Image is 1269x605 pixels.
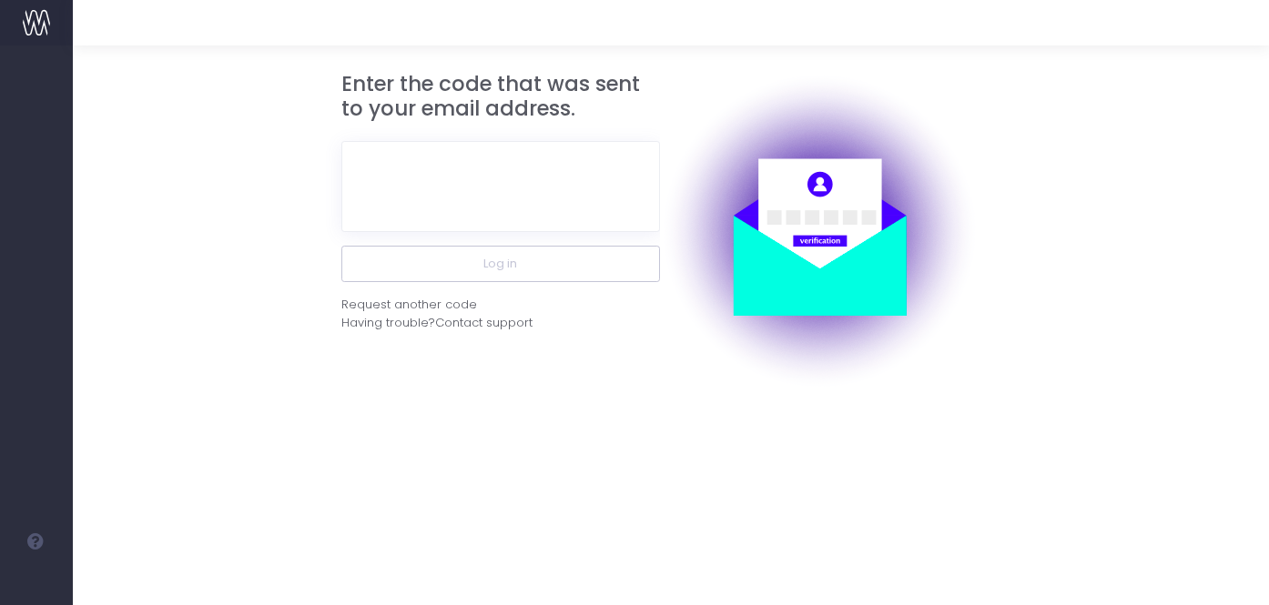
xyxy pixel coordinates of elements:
[435,314,533,332] span: Contact support
[341,296,477,314] div: Request another code
[23,569,50,596] img: images/default_profile_image.png
[341,246,660,282] button: Log in
[660,72,979,390] img: auth.png
[341,314,660,332] div: Having trouble?
[341,72,660,122] h3: Enter the code that was sent to your email address.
